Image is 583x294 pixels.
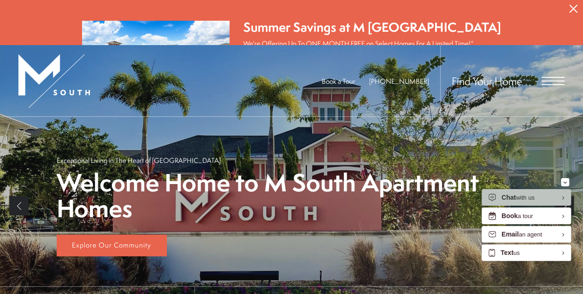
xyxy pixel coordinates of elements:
[369,76,429,86] span: [PHONE_NUMBER]
[18,54,90,108] img: MSouth
[452,74,522,88] a: Find Your Home
[322,76,355,86] a: Book a Tour
[9,196,29,215] a: Previous
[57,235,167,257] a: Explore Our Community
[57,170,527,222] p: Welcome Home to M South Apartment Homes
[369,76,429,86] a: Call Us at 813-570-8014
[57,156,221,165] p: Exceptional Living in The Heart of [GEOGRAPHIC_DATA]
[243,18,501,36] div: Summer Savings at M [GEOGRAPHIC_DATA]
[243,39,501,68] p: We're Offering Up To ONE MONTH FREE on Select Homes For A Limited Time!* Call Our Friendly Leasin...
[82,21,230,107] img: Summer Savings at M South Apartments
[542,77,565,85] button: Open Menu
[72,240,151,250] span: Explore Our Community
